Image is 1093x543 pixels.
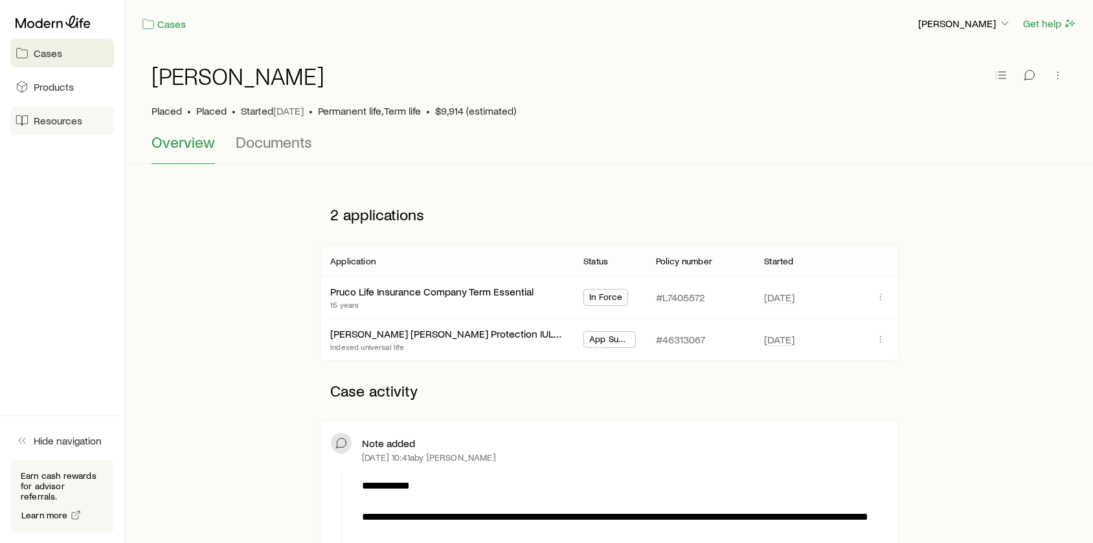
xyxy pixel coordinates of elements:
[362,452,496,463] p: [DATE] 10:41a by [PERSON_NAME]
[320,371,899,410] p: Case activity
[330,327,567,340] a: [PERSON_NAME] [PERSON_NAME] Protection IUL 24
[764,291,794,304] span: [DATE]
[330,299,534,310] p: 15 years
[241,104,304,117] p: Started
[656,291,705,304] p: #L7405572
[152,104,182,117] p: Placed
[764,256,793,266] p: Started
[273,104,304,117] span: [DATE]
[309,104,313,117] span: •
[918,16,1012,32] button: [PERSON_NAME]
[10,39,114,67] a: Cases
[34,80,74,93] span: Products
[196,104,227,117] span: Placed
[583,256,608,266] p: Status
[656,256,712,266] p: Policy number
[426,104,430,117] span: •
[330,341,563,352] p: Indexed universal life
[330,327,563,341] div: [PERSON_NAME] [PERSON_NAME] Protection IUL 24
[764,333,794,346] span: [DATE]
[435,104,516,117] span: $9,914 (estimated)
[187,104,191,117] span: •
[330,256,376,266] p: Application
[918,17,1011,30] p: [PERSON_NAME]
[656,333,705,346] p: #46313067
[236,133,312,151] span: Documents
[141,17,186,32] a: Cases
[152,133,215,151] span: Overview
[10,73,114,101] a: Products
[10,460,114,533] div: Earn cash rewards for advisor referrals.Learn more
[152,63,324,89] h1: [PERSON_NAME]
[589,334,630,347] span: App Submitted
[34,114,82,127] span: Resources
[318,104,421,117] span: Permanent life, Term life
[589,292,622,305] span: In Force
[10,106,114,135] a: Resources
[152,133,1067,164] div: Case details tabs
[330,285,534,297] a: Pruco Life Insurance Company Term Essential
[34,47,62,60] span: Cases
[34,434,102,447] span: Hide navigation
[320,195,899,234] p: 2 applications
[1022,16,1077,31] button: Get help
[330,285,534,299] div: Pruco Life Insurance Company Term Essential
[21,470,104,502] p: Earn cash rewards for advisor referrals.
[21,511,68,520] span: Learn more
[232,104,236,117] span: •
[10,426,114,455] button: Hide navigation
[362,437,415,450] p: Note added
